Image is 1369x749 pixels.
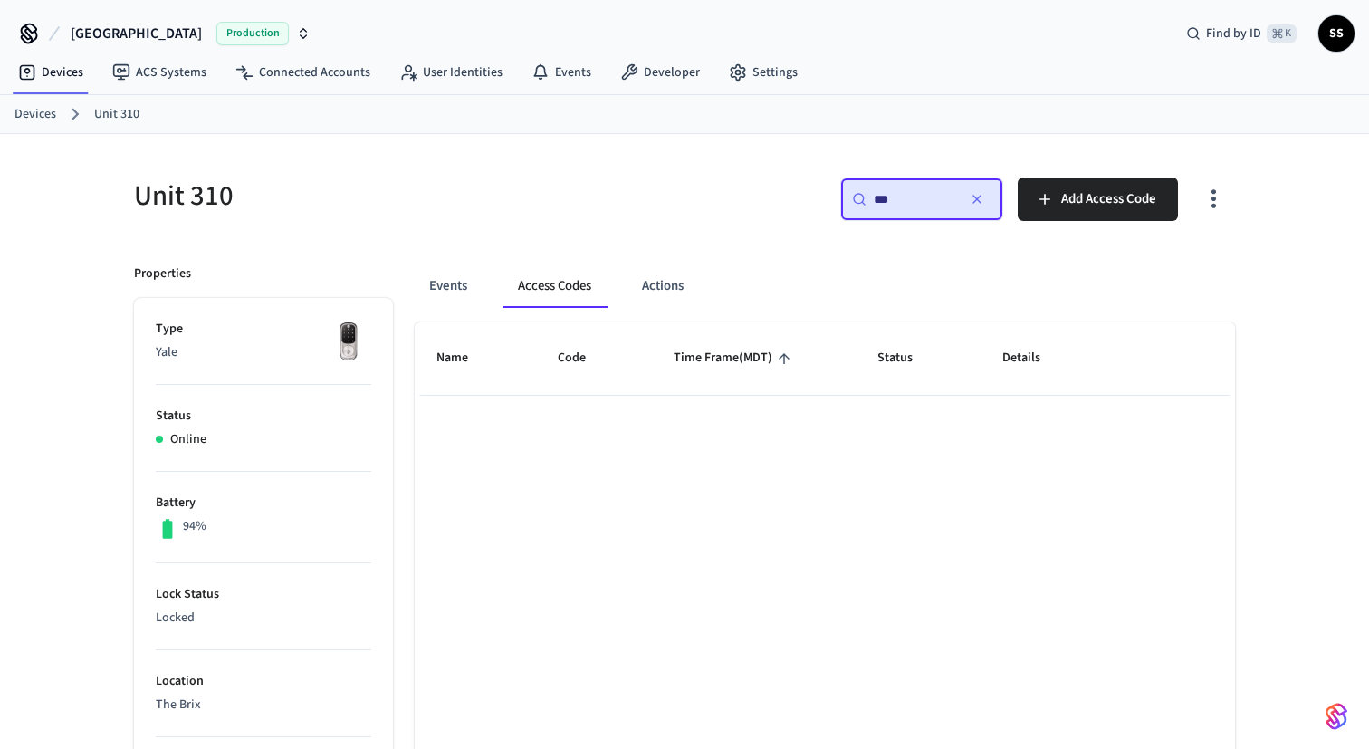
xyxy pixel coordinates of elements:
[606,56,714,89] a: Developer
[98,56,221,89] a: ACS Systems
[1318,15,1355,52] button: SS
[503,264,606,308] button: Access Codes
[1326,702,1347,731] img: SeamLogoGradient.69752ec5.svg
[170,430,206,449] p: Online
[415,322,1235,395] table: sticky table
[221,56,385,89] a: Connected Accounts
[415,264,1235,308] div: ant example
[156,494,371,513] p: Battery
[71,23,202,44] span: [GEOGRAPHIC_DATA]
[415,264,482,308] button: Events
[156,343,371,362] p: Yale
[436,344,492,372] span: Name
[94,105,139,124] a: Unit 310
[183,517,206,536] p: 94%
[1002,344,1064,372] span: Details
[216,22,289,45] span: Production
[627,264,698,308] button: Actions
[674,344,796,372] span: Time Frame(MDT)
[156,407,371,426] p: Status
[156,672,371,691] p: Location
[1172,17,1311,50] div: Find by ID⌘ K
[1320,17,1353,50] span: SS
[714,56,812,89] a: Settings
[14,105,56,124] a: Devices
[4,56,98,89] a: Devices
[326,320,371,365] img: Yale Assure Touchscreen Wifi Smart Lock, Satin Nickel, Front
[156,320,371,339] p: Type
[517,56,606,89] a: Events
[1061,187,1156,211] span: Add Access Code
[134,264,191,283] p: Properties
[1267,24,1297,43] span: ⌘ K
[558,344,609,372] span: Code
[134,178,674,215] h5: Unit 310
[1018,178,1178,221] button: Add Access Code
[877,344,936,372] span: Status
[156,609,371,628] p: Locked
[385,56,517,89] a: User Identities
[156,585,371,604] p: Lock Status
[1206,24,1261,43] span: Find by ID
[156,696,371,715] p: The Brix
